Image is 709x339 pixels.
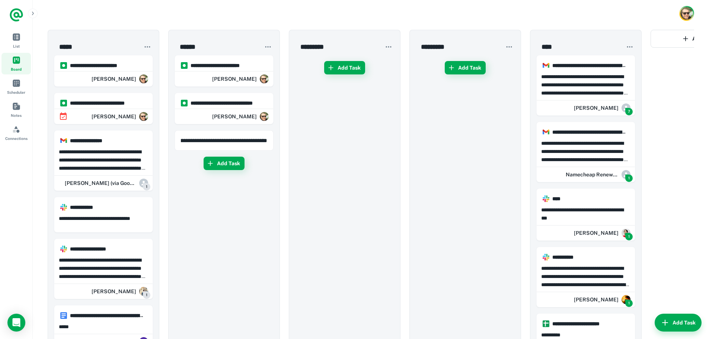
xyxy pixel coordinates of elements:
img: https://app.briefmatic.com/assets/integrations/manual.png [60,100,67,106]
img: ACg8ocJxtPgxB9CwYcqxNp3NkXOFiKU7BGaeZYnb2BbodbsujUE4LIc=s96-c [260,74,269,83]
span: List [13,43,20,49]
img: https://app.briefmatic.com/assets/integrations/gmail.png [60,137,67,144]
a: Scheduler [1,76,31,97]
button: Add Task [655,314,702,332]
a: List [1,30,31,51]
span: Connections [5,135,28,141]
h6: [PERSON_NAME] [574,104,619,112]
img: 7573468947860_63d4b0ca22d414bda837_72.png [622,295,630,304]
button: Add Task [204,157,245,170]
h6: [PERSON_NAME] [212,75,257,83]
div: Mara Fisher (via Google Drive) [59,176,148,191]
div: Karl Chaffey [212,71,269,86]
span: 1 [143,291,150,299]
h6: [PERSON_NAME] [574,229,619,237]
div: Ariel Marti [92,284,148,299]
span: Scheduler [7,89,25,95]
img: Karl Chaffey [680,7,693,20]
img: https://app.briefmatic.com/assets/integrations/manual.png [181,62,188,69]
img: ACg8ocJxtPgxB9CwYcqxNp3NkXOFiKU7BGaeZYnb2BbodbsujUE4LIc=s96-c [260,112,269,121]
img: ACg8ocJxtPgxB9CwYcqxNp3NkXOFiKU7BGaeZYnb2BbodbsujUE4LIc=s96-c [139,74,148,83]
img: https://app.briefmatic.com/assets/integrations/manual.png [181,100,188,106]
svg: Monday, 18 Aug ⋅ 3–4pm [59,112,68,121]
h6: [PERSON_NAME] [92,112,136,121]
h6: [PERSON_NAME] [574,295,619,304]
button: Add Task [445,61,486,74]
a: Logo [9,7,24,22]
span: Board [11,66,22,72]
a: Board [1,53,31,74]
span: 1 [625,300,633,307]
h6: [PERSON_NAME] [212,112,257,121]
img: ACg8ocJxtPgxB9CwYcqxNp3NkXOFiKU7BGaeZYnb2BbodbsujUE4LIc=s96-c [139,112,148,121]
div: Karl Chaffey [92,71,148,86]
div: Philip Chan [574,292,630,307]
a: Connections [1,122,31,144]
img: https://app.briefmatic.com/assets/integrations/slack.png [543,195,549,202]
img: https://app.briefmatic.com/assets/tasktypes/vnd.google-apps.spreadsheet.png [543,320,549,327]
img: https://app.briefmatic.com/assets/integrations/gmail.png [543,129,549,135]
button: Account button [679,6,694,21]
div: Open Intercom Messenger [7,314,25,332]
span: 1 [625,233,633,240]
button: Add Task [324,61,365,74]
span: 1 [625,175,633,182]
img: https://app.briefmatic.com/assets/integrations/slack.png [60,246,67,252]
span: Notes [11,112,22,118]
span: 1 [143,183,150,191]
img: https://app.briefmatic.com/assets/integrations/slack.png [60,204,67,211]
img: https://app.briefmatic.com/assets/integrations/gmail.png [543,62,549,69]
div: Karl Chaffey [92,109,148,124]
h6: [PERSON_NAME] [92,287,136,295]
img: https://app.briefmatic.com/assets/tasktypes/vnd.google-apps.document.png [60,312,67,319]
a: Notes [1,99,31,121]
div: Namecheap Renewals [564,167,630,182]
h6: [PERSON_NAME] (via Google Drive) [65,179,136,187]
h6: Namecheap Renewals [566,170,619,179]
img: https://app.briefmatic.com/assets/integrations/slack.png [543,254,549,260]
h6: [PERSON_NAME] [92,75,136,83]
img: https://app.briefmatic.com/assets/integrations/manual.png [60,62,67,69]
span: 7 [625,108,633,115]
img: 3464953939154_d9bb9d9978ccec8f040d_72.png [622,228,630,237]
div: Karl Chaffey [212,109,269,124]
img: 9066165890934_40309233850d3e85c9f1_72.png [139,287,148,296]
div: Lucas Rodriguez [574,226,630,240]
div: Rob Longo [574,100,630,115]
